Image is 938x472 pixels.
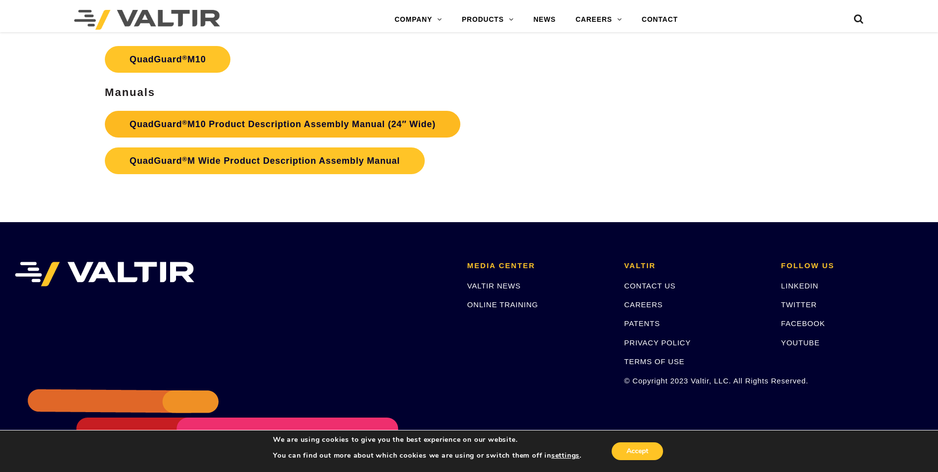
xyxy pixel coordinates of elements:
sup: ® [182,155,187,163]
sup: ® [182,119,187,126]
a: CAREERS [566,10,632,30]
a: CAREERS [624,300,663,309]
a: PRODUCTS [452,10,524,30]
p: We are using cookies to give you the best experience on our website. [273,435,581,444]
strong: Manuals [105,86,155,98]
a: VALTIR NEWS [467,282,521,290]
a: QuadGuard®M10 Product Description Assembly Manual (24″ Wide) [105,111,460,138]
img: Valtir [74,10,220,30]
h2: VALTIR [624,262,766,270]
a: TERMS OF USE [624,357,684,366]
p: You can find out more about which cookies we are using or switch them off in . [273,451,581,460]
button: Accept [612,442,663,460]
a: FACEBOOK [781,319,825,328]
a: CONTACT US [624,282,675,290]
a: COMPANY [385,10,452,30]
a: YOUTUBE [781,338,820,347]
a: QuadGuard®M10 [105,46,230,73]
h2: FOLLOW US [781,262,923,270]
a: PRIVACY POLICY [624,338,691,347]
a: QuadGuard®M Wide Product Description Assembly Manual [105,147,425,174]
a: TWITTER [781,300,817,309]
sup: ® [182,54,187,61]
img: VALTIR [15,262,194,286]
a: NEWS [524,10,566,30]
p: © Copyright 2023 Valtir, LLC. All Rights Reserved. [624,375,766,386]
strong: PI Sheet [105,21,156,34]
a: ONLINE TRAINING [467,300,538,309]
a: CONTACT [632,10,688,30]
button: settings [551,451,580,460]
h2: MEDIA CENTER [467,262,609,270]
a: PATENTS [624,319,660,328]
a: LINKEDIN [781,282,819,290]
